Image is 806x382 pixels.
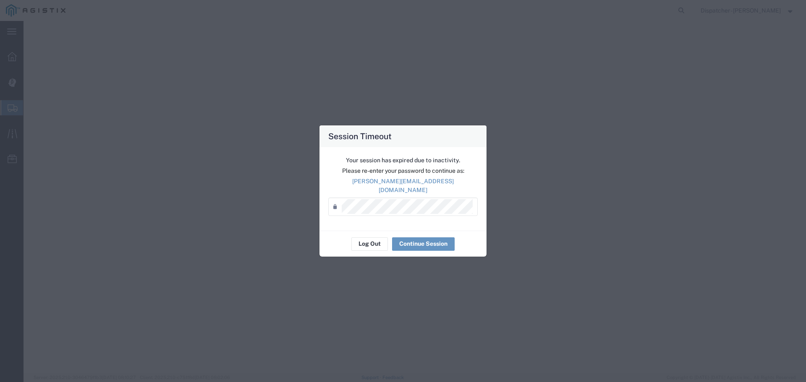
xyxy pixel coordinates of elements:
button: Continue Session [392,237,455,251]
p: Please re-enter your password to continue as: [328,166,478,175]
p: [PERSON_NAME][EMAIL_ADDRESS][DOMAIN_NAME] [328,177,478,195]
p: Your session has expired due to inactivity. [328,156,478,165]
button: Log Out [351,237,388,251]
h4: Session Timeout [328,130,392,142]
